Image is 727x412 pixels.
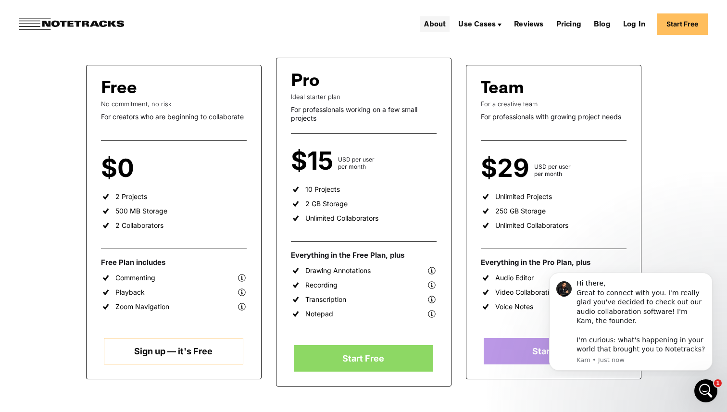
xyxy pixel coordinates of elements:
[101,112,247,121] div: For creators who are beginning to collaborate
[305,185,340,194] div: 10 Projects
[458,21,496,29] div: Use Cases
[495,221,568,230] div: Unlimited Collaborators
[305,295,346,304] div: Transcription
[481,112,627,121] div: For professionals with growing project needs
[714,379,722,387] span: 1
[139,163,167,177] div: per user per month
[294,345,433,372] a: Start Free
[291,73,320,93] div: Pro
[104,338,243,364] a: Sign up — it's Free
[101,100,247,108] div: No commitment, no risk
[481,80,524,100] div: Team
[338,156,375,170] div: USD per user per month
[495,302,533,311] div: Voice Notes
[101,258,247,267] div: Free Plan includes
[291,105,437,122] div: For professionals working on a few small projects
[495,274,534,282] div: Audio Editor
[590,16,614,32] a: Blog
[115,221,163,230] div: 2 Collaborators
[510,16,547,32] a: Reviews
[305,310,333,318] div: Notepad
[535,264,727,376] iframe: Intercom notifications message
[305,266,371,275] div: Drawing Annotations
[291,93,437,100] div: Ideal starter plan
[481,160,534,177] div: $29
[481,100,627,108] div: For a creative team
[484,338,623,364] a: Start Free
[481,258,627,267] div: Everything in the Pro Plan, plus
[115,207,167,215] div: 500 MB Storage
[420,16,450,32] a: About
[115,192,147,201] div: 2 Projects
[495,192,552,201] div: Unlimited Projects
[534,163,571,177] div: USD per user per month
[101,80,137,100] div: Free
[115,274,155,282] div: Commenting
[619,16,649,32] a: Log In
[291,250,437,260] div: Everything in the Free Plan, plus
[305,214,378,223] div: Unlimited Collaborators
[115,302,169,311] div: Zoom Navigation
[305,200,348,208] div: 2 GB Storage
[454,16,505,32] div: Use Cases
[305,281,338,289] div: Recording
[495,288,557,297] div: Video Collaboration
[657,13,708,35] a: Start Free
[552,16,585,32] a: Pricing
[694,379,717,402] iframe: Intercom live chat
[291,153,338,170] div: $15
[115,288,145,297] div: Playback
[495,207,546,215] div: 250 GB Storage
[101,160,139,177] div: $0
